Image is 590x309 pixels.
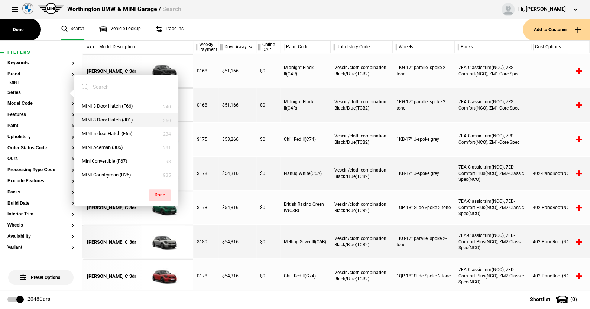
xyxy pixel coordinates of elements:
[393,157,455,190] div: 1KB-17" U-spoke grey
[256,191,280,224] div: $0
[86,191,137,225] a: [PERSON_NAME] C 3dr
[529,191,590,224] div: 402-PanoRoof(NCO)
[193,259,218,293] div: $178
[87,205,136,211] div: [PERSON_NAME] C 3dr
[218,123,256,156] div: $53,266
[7,167,74,179] section: Processing Type Code
[7,123,74,134] section: Paint
[193,225,218,258] div: $180
[7,201,74,206] button: Build Date
[530,297,550,302] span: Shortlist
[74,127,178,141] button: MINI 5-door Hatch (F65)
[331,225,393,258] div: Vescin/cloth combination | Black/Blue(TCB2)
[256,225,280,258] div: $0
[137,191,189,225] img: cosySec
[149,189,171,201] button: Done
[193,41,218,53] div: Weekly Payment
[529,225,590,258] div: 402-PanoRoof(NCO)
[74,141,178,154] button: MINI Aceman (J05)
[7,72,74,90] section: BrandMINI
[393,225,455,258] div: 1KG-17" parallel spoke 2-tone
[7,61,74,72] section: Keywords
[570,297,577,302] span: ( 0 )
[7,112,74,117] button: Features
[256,123,280,156] div: $0
[67,5,181,13] div: Worthington BMW & MINI Garage /
[74,113,178,127] button: MINI 3 Door Hatch (J01)
[393,88,455,122] div: 1KG-17" parallel spoke 2-tone
[137,55,189,88] img: cosySec
[331,123,393,156] div: Vescin/cloth combination | Black/Blue(TCB2)
[393,54,455,88] div: 1KG-17" parallel spoke 2-tone
[87,239,136,245] div: [PERSON_NAME] C 3dr
[82,80,162,94] input: Search
[137,260,189,293] img: cosySec
[455,225,529,258] div: 7EA-Classic trim(NCO), 7ED-Comfort Plus(NCO), ZM2-Classic Spec(NCO)
[280,157,331,190] div: Nanuq White(C6A)
[86,260,137,293] a: [PERSON_NAME] C 3dr
[193,157,218,190] div: $178
[218,259,256,293] div: $54,316
[193,191,218,224] div: $178
[218,157,256,190] div: $54,316
[7,234,74,245] section: Availability
[7,223,74,228] button: Wheels
[86,225,137,259] a: [PERSON_NAME] C 3dr
[280,88,331,122] div: Midnight Black II(C4R)
[7,256,74,267] section: Order Status Category
[7,245,74,250] button: Variant
[331,41,392,53] div: Upholstery Code
[7,156,74,162] button: Ours
[455,157,529,190] div: 7EA-Classic trim(NCO), 7ED-Comfort Plus(NCO), ZM2-Classic Spec(NCO)
[256,54,280,88] div: $0
[7,156,74,167] section: Ours
[74,100,178,113] button: MINI 3 Door Hatch (F66)
[7,146,74,157] section: Order Status Code
[529,259,590,293] div: 402-PanoRoof(NCO)
[331,191,393,224] div: Vescin/cloth combination | Black/Blue(TCB2)
[280,191,331,224] div: British Racing Green IV(C3B)
[218,88,256,122] div: $51,166
[280,54,331,88] div: Midnight Black II(C4R)
[280,123,331,156] div: Chili Red II(C74)
[7,134,74,140] button: Upholstery
[455,123,529,156] div: 7EA-Classic trim(NCO), 7RS-Comfort(NCO), ZM1-Core Spec
[7,201,74,212] section: Build Date
[193,54,218,88] div: $168
[7,61,74,66] button: Keywords
[7,256,74,261] button: Order Status Category
[7,190,74,201] section: Packs
[529,157,590,190] div: 402-PanoRoof(NCO)
[7,101,74,106] button: Model Code
[7,212,74,217] button: Interior Trim
[7,112,74,123] section: Features
[280,41,330,53] div: Paint Code
[256,88,280,122] div: $0
[137,225,189,259] img: cosySec
[529,41,589,53] div: Cost Options
[256,157,280,190] div: $0
[455,41,529,53] div: Packs
[455,259,529,293] div: 7EA-Classic trim(NCO), 7ED-Comfort Plus(NCO), ZM2-Classic Spec(NCO)
[7,90,74,95] button: Series
[393,191,455,224] div: 1QP-18" Slide Spoke 2-tone
[7,101,74,112] section: Model Code
[22,3,33,14] img: bmw.png
[7,134,74,146] section: Upholstery
[393,259,455,293] div: 1QP-18" Slide Spoke 2-tone
[74,154,178,168] button: Mini Convertible (F67)
[280,259,331,293] div: Chili Red II(C74)
[38,3,64,14] img: mini.png
[218,191,256,224] div: $54,316
[7,179,74,184] button: Exclude Features
[519,290,590,309] button: Shortlist(0)
[193,123,218,156] div: $175
[7,90,74,101] section: Series
[7,167,74,173] button: Processing Type Code
[7,190,74,195] button: Packs
[7,72,74,77] button: Brand
[162,6,181,13] span: Search
[74,168,178,182] button: MINI Countryman (U25)
[455,54,529,88] div: 7EA-Classic trim(NCO), 7RS-Comfort(NCO), ZM1-Core Spec
[7,212,74,223] section: Interior Trim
